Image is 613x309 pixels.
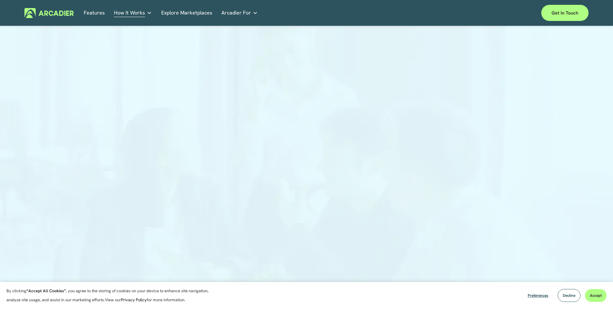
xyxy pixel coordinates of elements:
strong: “Accept All Cookies” [26,288,66,294]
span: Preferences [528,293,548,298]
p: By clicking , you agree to the storing of cookies on your device to enhance site navigation, anal... [6,286,216,304]
img: Arcadier [24,8,74,18]
a: Explore Marketplaces [161,8,212,18]
a: folder dropdown [114,8,152,18]
span: Arcadier For [221,8,251,17]
span: Decline [563,293,575,298]
a: Get in touch [541,5,589,21]
a: Privacy Policy [121,297,147,303]
iframe: Chat Widget [581,278,613,309]
button: Decline [558,289,580,302]
span: How It Works [114,8,145,17]
a: folder dropdown [221,8,258,18]
a: Features [84,8,105,18]
button: Preferences [523,289,553,302]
